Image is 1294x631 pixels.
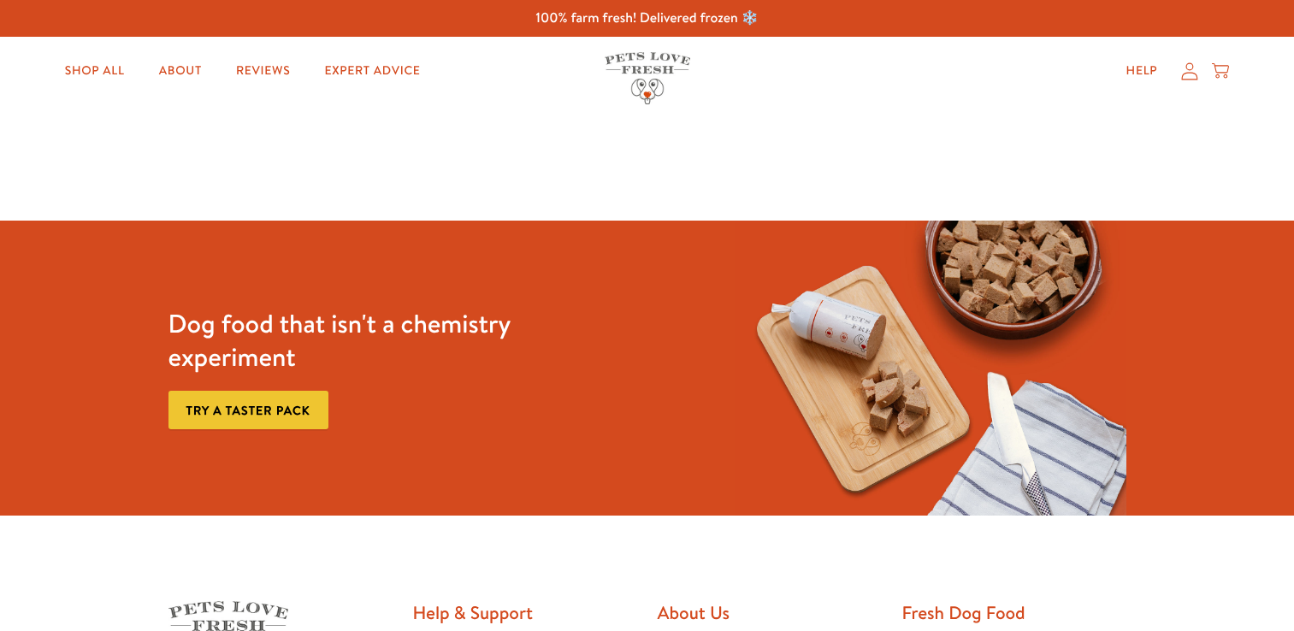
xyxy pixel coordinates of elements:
h2: Fresh Dog Food [902,601,1126,624]
a: Help [1113,54,1172,88]
h2: Help & Support [413,601,637,624]
h3: Dog food that isn't a chemistry experiment [168,307,559,374]
a: Reviews [222,54,304,88]
a: About [145,54,216,88]
img: Pets Love Fresh [605,52,690,104]
img: Fussy [735,221,1126,516]
h2: About Us [658,601,882,624]
a: Expert Advice [310,54,434,88]
a: Try a taster pack [168,391,328,429]
a: Shop All [51,54,139,88]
